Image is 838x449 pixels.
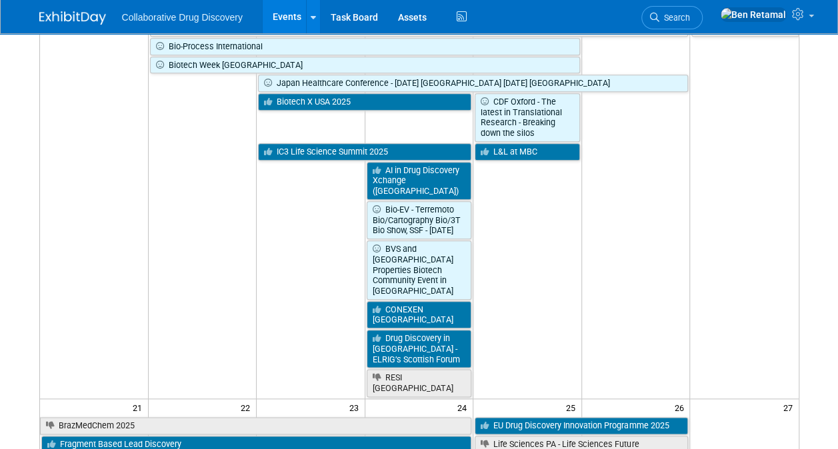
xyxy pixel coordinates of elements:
a: EU Drug Discovery Innovation Programme 2025 [475,417,688,434]
span: 26 [673,399,689,416]
a: Japan Healthcare Conference - [DATE] [GEOGRAPHIC_DATA] [DATE] [GEOGRAPHIC_DATA] [258,75,688,92]
span: 21 [131,399,148,416]
a: Bio-EV - Terremoto Bio/Cartography Bio/3T Bio Show, SSF - [DATE] [367,201,472,239]
img: Ben Retamal [720,7,787,22]
span: 27 [782,399,799,416]
a: Search [641,6,703,29]
span: 24 [456,399,473,416]
span: 23 [348,399,365,416]
a: CONEXEN [GEOGRAPHIC_DATA] [367,301,472,328]
a: L&L at MBC [475,143,580,161]
a: Drug Discovery in [GEOGRAPHIC_DATA] - ELRIG’s Scottish Forum [367,330,472,368]
a: BrazMedChem 2025 [40,417,472,434]
a: RESI [GEOGRAPHIC_DATA] [367,369,472,396]
a: IC3 Life Science Summit 2025 [258,143,471,161]
a: CDF Oxford - The latest in Translational Research - Breaking down the silos [475,93,580,142]
span: Collaborative Drug Discovery [122,12,243,23]
a: AI in Drug Discovery Xchange ([GEOGRAPHIC_DATA]) [367,162,472,200]
span: 25 [565,399,581,416]
a: Biotech X USA 2025 [258,93,471,111]
a: BVS and [GEOGRAPHIC_DATA] Properties Biotech Community Event in [GEOGRAPHIC_DATA] [367,240,472,300]
a: Bio-Process International [150,38,580,55]
span: Search [659,13,690,23]
a: Biotech Week [GEOGRAPHIC_DATA] [150,57,580,74]
span: 22 [239,399,256,416]
img: ExhibitDay [39,11,106,25]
